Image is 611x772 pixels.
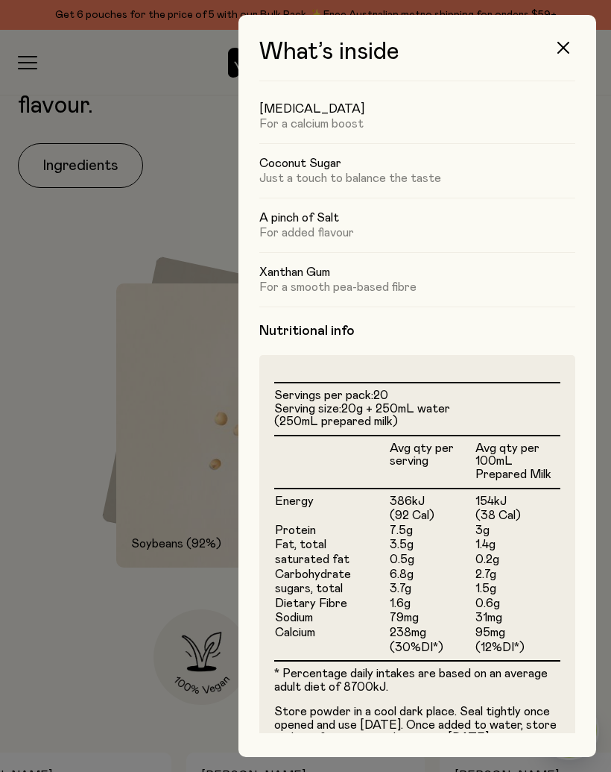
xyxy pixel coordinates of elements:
p: For added flavour [259,225,575,240]
td: 1.5g [475,582,560,597]
p: Just a touch to balance the taste [259,171,575,186]
p: For a calcium boost [259,116,575,131]
p: Store powder in a cool dark place. Seal tightly once opened and use [DATE]. Once added to water, ... [274,706,560,745]
td: 0.6g [475,597,560,612]
td: (12%DI*) [475,641,560,661]
td: 3.5g [389,538,475,553]
span: Protein [275,524,316,536]
td: 154kJ [475,489,560,509]
td: 2.7g [475,568,560,583]
td: 1.4g [475,538,560,553]
span: Fat, total [275,539,326,550]
td: 0.5g [389,553,475,568]
td: 7.5g [389,524,475,539]
span: sugars, total [275,583,343,594]
span: Dietary Fibre [275,597,347,609]
td: 79mg [389,611,475,626]
span: saturated fat [275,553,349,565]
p: * Percentage daily intakes are based on an average adult diet of 8700kJ. [274,668,560,694]
span: Energy [275,495,314,507]
li: Serving size: [274,403,560,429]
span: 20g + 250mL water (250mL prepared milk) [274,403,450,428]
h5: A pinch of Salt [259,210,575,225]
h5: [MEDICAL_DATA] [259,101,575,116]
td: 386kJ [389,489,475,509]
td: 0.2g [475,553,560,568]
li: Servings per pack: [274,389,560,403]
p: For a smooth pea-based fibre [259,280,575,295]
td: 238mg [389,626,475,641]
h5: Xanthan Gum [259,265,575,280]
td: 3g [475,524,560,539]
td: 3.7g [389,582,475,597]
th: Avg qty per serving [389,436,475,489]
td: 1.6g [389,597,475,612]
span: Sodium [275,612,313,624]
td: (92 Cal) [389,509,475,524]
h3: What’s inside [259,39,575,81]
th: Avg qty per 100mL Prepared Milk [475,436,560,489]
span: 20 [373,389,388,401]
span: Carbohydrate [275,568,351,580]
h5: Coconut Sugar [259,156,575,171]
span: Calcium [275,627,315,638]
td: 95mg [475,626,560,641]
td: (38 Cal) [475,509,560,524]
h4: Nutritional info [259,322,575,340]
td: 6.8g [389,568,475,583]
td: (30%DI*) [389,641,475,661]
td: 31mg [475,611,560,626]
